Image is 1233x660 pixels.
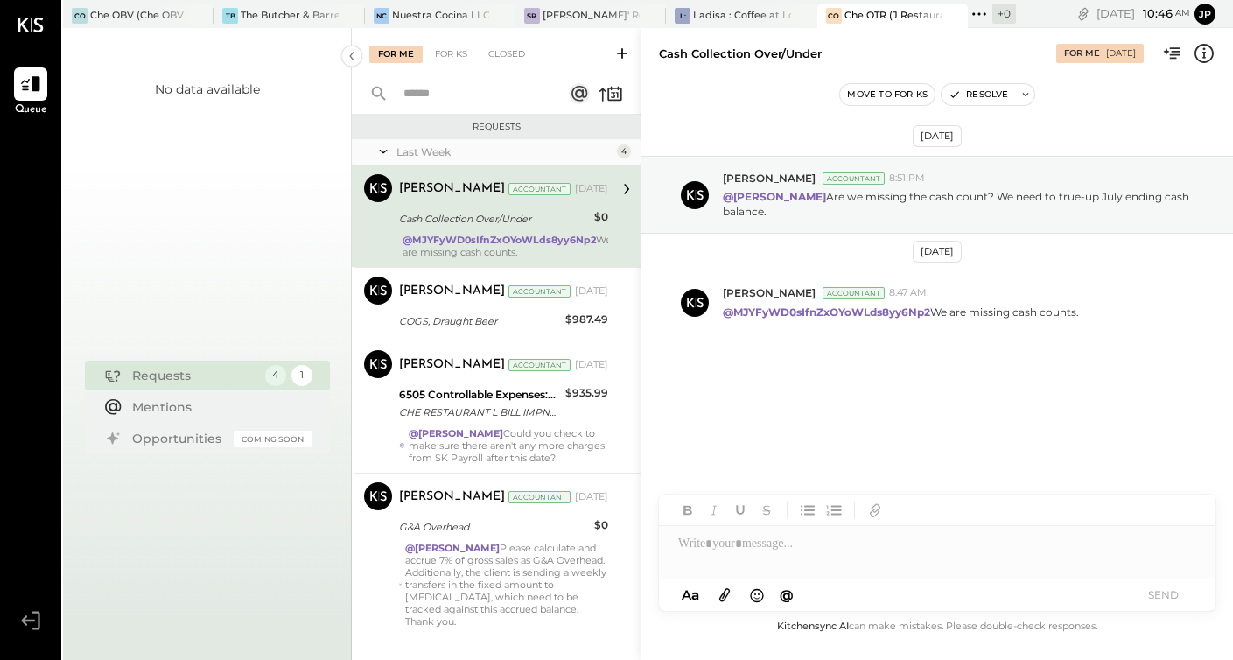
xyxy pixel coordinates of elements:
[723,189,1194,219] p: Are we missing the cash count? We need to true-up July ending cash balance.
[913,241,962,263] div: [DATE]
[396,144,613,159] div: Last Week
[826,8,842,24] div: CO
[241,9,338,23] div: The Butcher & Barrel (L Argento LLC) - [GEOGRAPHIC_DATA]
[755,499,778,522] button: Strikethrough
[992,4,1016,24] div: + 0
[409,427,503,439] strong: @[PERSON_NAME]
[864,499,886,522] button: Add URL
[889,286,927,300] span: 8:47 AM
[234,431,312,447] div: Coming Soon
[1138,5,1173,22] span: 10 : 46
[565,384,608,402] div: $935.99
[480,46,534,63] div: Closed
[1064,47,1100,60] div: For Me
[823,172,885,185] div: Accountant
[265,365,286,386] div: 4
[1,67,60,118] a: Queue
[1175,7,1190,19] span: am
[399,404,560,421] div: CHE RESTAURANT L BILL IMPND 147-4441259 CHE RESTAURANT LLC 071725 [URL][DOMAIN_NAME]
[508,183,571,195] div: Accountant
[405,542,500,554] strong: @[PERSON_NAME]
[543,9,640,23] div: [PERSON_NAME]' Rooftop - Ignite
[524,8,540,24] div: SR
[693,9,790,23] div: Ladisa : Coffee at Lola's
[399,356,505,374] div: [PERSON_NAME]
[840,84,935,105] button: Move to for ks
[774,584,799,606] button: @
[723,285,816,300] span: [PERSON_NAME]
[399,283,505,300] div: [PERSON_NAME]
[565,311,608,328] div: $987.49
[729,499,752,522] button: Underline
[426,46,476,63] div: For KS
[508,491,571,503] div: Accountant
[823,499,845,522] button: Ordered List
[72,8,88,24] div: CO
[691,586,699,603] span: a
[913,125,962,147] div: [DATE]
[575,182,608,196] div: [DATE]
[675,8,690,24] div: L:
[399,518,589,536] div: G&A Overhead
[703,499,725,522] button: Italic
[403,234,596,246] strong: @MJYFyWD0sIfnZxOYoWLds8yy6Np2
[399,180,505,198] div: [PERSON_NAME]
[132,367,256,384] div: Requests
[374,8,389,24] div: NC
[676,499,699,522] button: Bold
[723,171,816,186] span: [PERSON_NAME]
[1194,4,1215,25] button: jp
[796,499,819,522] button: Unordered List
[291,365,312,386] div: 1
[392,9,489,23] div: Nuestra Cocina LLC - [GEOGRAPHIC_DATA]
[1106,47,1136,60] div: [DATE]
[659,46,822,62] div: Cash Collection Over/Under
[723,305,930,319] strong: @MJYFyWD0sIfnZxOYoWLds8yy6Np2
[1075,4,1092,23] div: copy link
[90,9,187,23] div: Che OBV (Che OBV LLC) - Ignite
[889,172,925,186] span: 8:51 PM
[617,144,631,158] div: 4
[369,46,423,63] div: For Me
[1096,5,1190,22] div: [DATE]
[780,586,794,603] span: @
[132,430,225,447] div: Opportunities
[222,8,238,24] div: TB
[575,358,608,372] div: [DATE]
[594,516,608,534] div: $0
[405,542,608,628] div: Please calculate and accrue 7% of gross sales as G&A Overhead. Additionally, the client is sendin...
[403,234,612,258] div: We are missing cash counts.
[508,285,571,298] div: Accountant
[1128,583,1198,607] button: SEND
[399,210,589,228] div: Cash Collection Over/Under
[575,490,608,504] div: [DATE]
[508,359,571,371] div: Accountant
[723,305,1079,319] p: We are missing cash counts.
[132,398,304,416] div: Mentions
[676,586,704,605] button: Aa
[823,287,885,299] div: Accountant
[399,488,505,506] div: [PERSON_NAME]
[15,102,47,118] span: Queue
[155,81,260,98] div: No data available
[399,386,560,404] div: 6505 Controllable Expenses:General & Administrative Expenses:Accounting & Bookkeeping
[723,190,826,203] strong: @[PERSON_NAME]
[844,9,942,23] div: Che OTR (J Restaurant LLC) - Ignite
[399,312,560,330] div: COGS, Draught Beer
[942,84,1015,105] button: Resolve
[361,121,632,133] div: Requests
[594,208,608,226] div: $0
[575,284,608,298] div: [DATE]
[409,427,608,464] div: Could you check to make sure there aren't any more charges from SK Payroll after this date?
